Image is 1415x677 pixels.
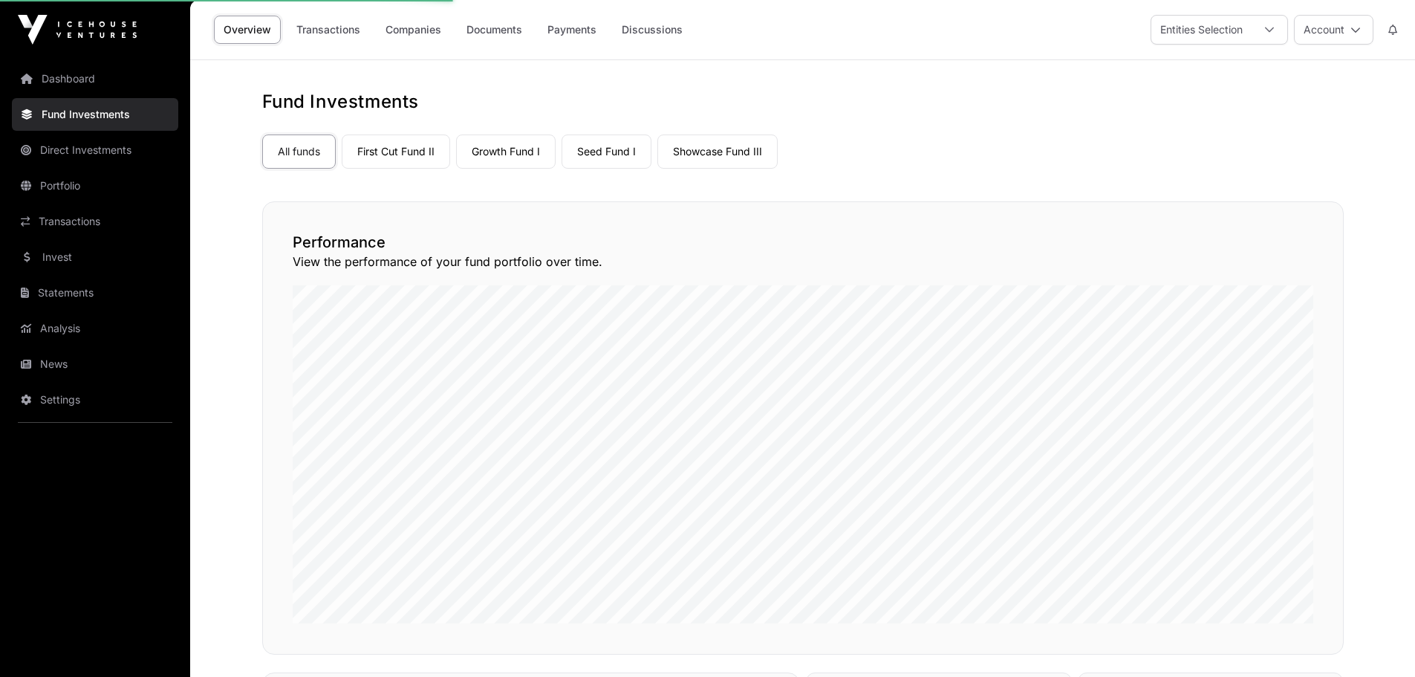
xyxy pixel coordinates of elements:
[214,16,281,44] a: Overview
[12,241,178,273] a: Invest
[287,16,370,44] a: Transactions
[12,276,178,309] a: Statements
[457,16,532,44] a: Documents
[376,16,451,44] a: Companies
[12,205,178,238] a: Transactions
[12,62,178,95] a: Dashboard
[293,253,1313,271] p: View the performance of your fund portfolio over time.
[12,98,178,131] a: Fund Investments
[342,135,450,169] a: First Cut Fund II
[657,135,778,169] a: Showcase Fund III
[262,90,1344,114] h1: Fund Investments
[1151,16,1252,44] div: Entities Selection
[538,16,606,44] a: Payments
[612,16,692,44] a: Discussions
[18,15,137,45] img: Icehouse Ventures Logo
[1341,606,1415,677] iframe: Chat Widget
[262,135,336,169] a: All funds
[12,383,178,416] a: Settings
[12,169,178,202] a: Portfolio
[293,232,1313,253] h2: Performance
[562,135,651,169] a: Seed Fund I
[12,134,178,166] a: Direct Investments
[456,135,556,169] a: Growth Fund I
[12,348,178,380] a: News
[12,312,178,345] a: Analysis
[1294,15,1373,45] button: Account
